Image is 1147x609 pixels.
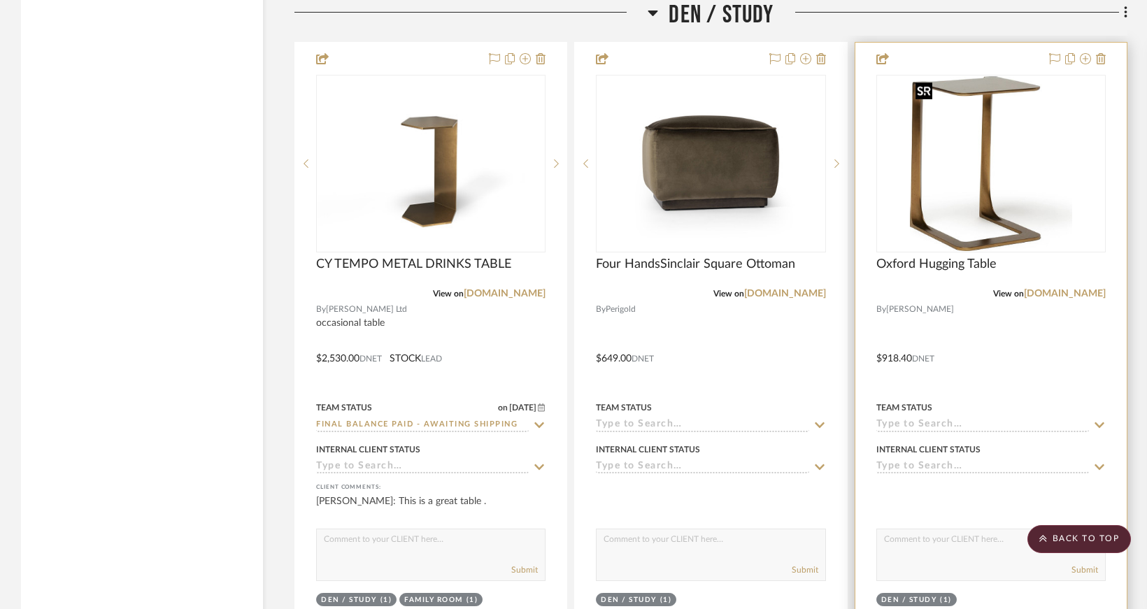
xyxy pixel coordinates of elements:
[596,443,700,456] div: Internal Client Status
[881,595,937,606] div: Den / Study
[464,289,546,299] a: [DOMAIN_NAME]
[876,257,997,272] span: Oxford Hugging Table
[993,289,1024,298] span: View on
[596,303,606,316] span: By
[326,303,407,316] span: [PERSON_NAME] Ltd
[316,401,372,414] div: Team Status
[886,303,954,316] span: [PERSON_NAME]
[316,461,529,474] input: Type to Search…
[321,595,377,606] div: Den / Study
[596,401,652,414] div: Team Status
[316,443,420,456] div: Internal Client Status
[876,443,981,456] div: Internal Client Status
[606,303,636,316] span: Perigold
[623,76,798,251] img: Four HandsSinclair Square Ottoman
[380,595,392,606] div: (1)
[601,595,657,606] div: Den / Study
[876,419,1089,432] input: Type to Search…
[316,419,529,432] input: Type to Search…
[876,303,886,316] span: By
[404,595,463,606] div: Family Room
[713,289,744,298] span: View on
[316,257,511,272] span: CY TEMPO METAL DRINKS TABLE
[744,289,826,299] a: [DOMAIN_NAME]
[508,403,538,413] span: [DATE]
[498,403,508,412] span: on
[466,595,478,606] div: (1)
[316,303,326,316] span: By
[433,289,464,298] span: View on
[940,595,952,606] div: (1)
[317,76,545,252] div: 0
[792,564,818,576] button: Submit
[511,564,538,576] button: Submit
[660,595,672,606] div: (1)
[876,461,1089,474] input: Type to Search…
[910,76,1071,251] img: Oxford Hugging Table
[1024,289,1106,299] a: [DOMAIN_NAME]
[596,257,795,272] span: Four HandsSinclair Square Ottoman
[877,76,1105,252] div: 0
[316,494,546,522] div: [PERSON_NAME]: This is a great table .
[1071,564,1098,576] button: Submit
[596,461,808,474] input: Type to Search…
[1027,525,1131,553] scroll-to-top-button: BACK TO TOP
[876,401,932,414] div: Team Status
[596,419,808,432] input: Type to Search…
[318,88,544,239] img: CY TEMPO METAL DRINKS TABLE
